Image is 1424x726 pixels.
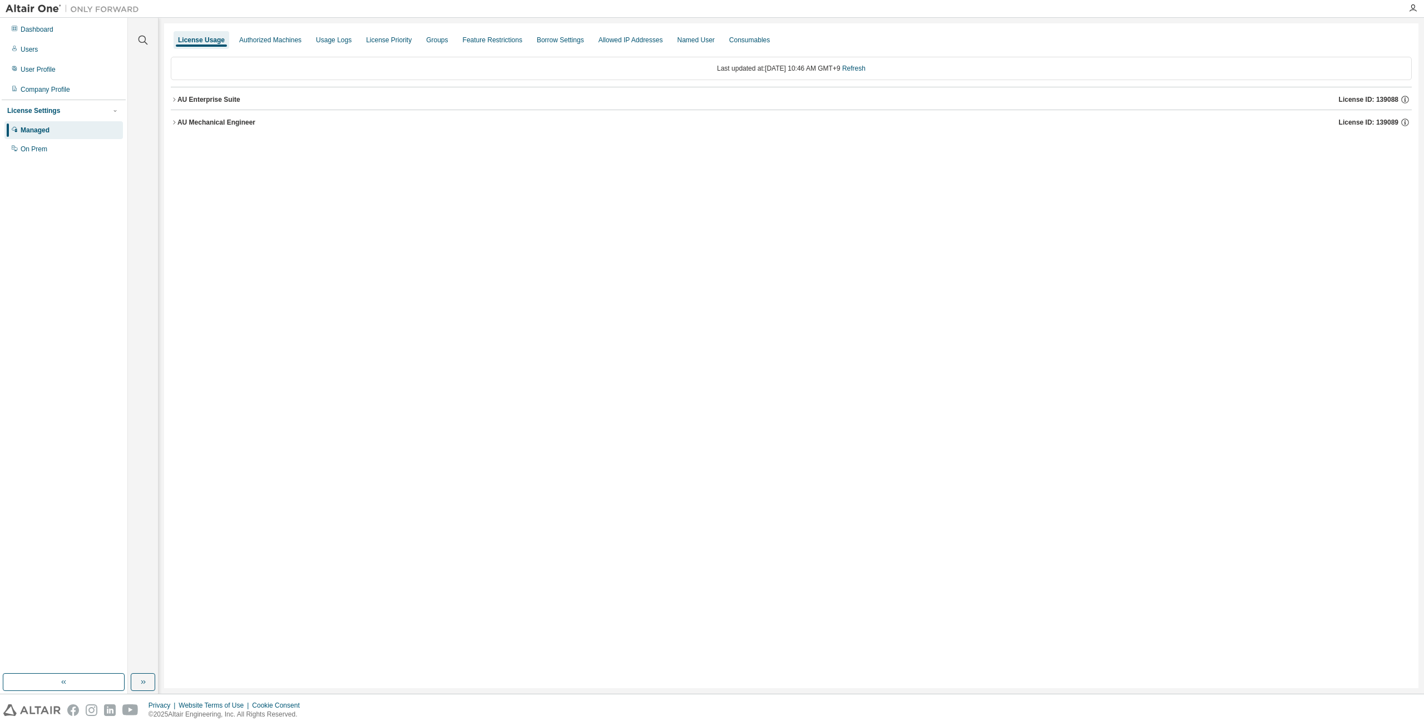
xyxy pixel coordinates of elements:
[178,36,225,45] div: License Usage
[21,85,70,94] div: Company Profile
[426,36,448,45] div: Groups
[171,110,1412,135] button: AU Mechanical EngineerLicense ID: 139089
[3,704,61,716] img: altair_logo.svg
[21,65,56,74] div: User Profile
[599,36,663,45] div: Allowed IP Addresses
[179,701,252,710] div: Website Terms of Use
[149,710,306,719] p: © 2025 Altair Engineering, Inc. All Rights Reserved.
[177,95,240,104] div: AU Enterprise Suite
[677,36,714,45] div: Named User
[104,704,116,716] img: linkedin.svg
[463,36,522,45] div: Feature Restrictions
[177,118,255,127] div: AU Mechanical Engineer
[122,704,139,716] img: youtube.svg
[7,106,60,115] div: License Settings
[252,701,306,710] div: Cookie Consent
[67,704,79,716] img: facebook.svg
[537,36,584,45] div: Borrow Settings
[21,126,50,135] div: Managed
[842,65,866,72] a: Refresh
[21,45,38,54] div: Users
[316,36,352,45] div: Usage Logs
[21,145,47,154] div: On Prem
[729,36,770,45] div: Consumables
[149,701,179,710] div: Privacy
[1339,118,1398,127] span: License ID: 139089
[86,704,97,716] img: instagram.svg
[1339,95,1398,104] span: License ID: 139088
[171,57,1412,80] div: Last updated at: [DATE] 10:46 AM GMT+9
[366,36,412,45] div: License Priority
[6,3,145,14] img: Altair One
[171,87,1412,112] button: AU Enterprise SuiteLicense ID: 139088
[21,25,53,34] div: Dashboard
[239,36,301,45] div: Authorized Machines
